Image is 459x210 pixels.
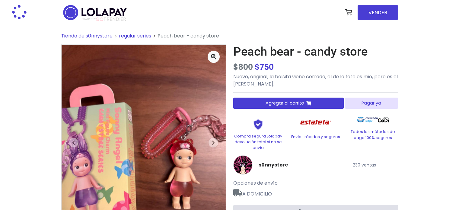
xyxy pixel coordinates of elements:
img: Estafeta Logo [295,114,336,131]
button: Agregar al carrito [233,98,344,109]
span: Producto en oferta [233,62,255,73]
span: Peach bear - candy store [158,32,219,39]
p: Nuevo, original, la bolsita viene cerrada, el de la foto es mio, pero es el [PERSON_NAME]. [233,73,398,88]
img: Codi Logo [378,114,389,126]
s: $ [233,62,253,73]
span: Opciones de envío: [233,179,279,186]
p: Envíos rápidos y seguros [291,134,341,140]
span: 800 [238,62,253,73]
span: POWERED BY [82,18,96,21]
img: Mercado Pago Logo [357,114,378,126]
img: Shield [243,118,273,130]
a: VENDER [358,5,398,20]
a: Tienda de s0nnystore [61,32,113,39]
span: Agregar al carrito [266,100,304,106]
nav: breadcrumb [61,32,398,44]
a: s0nnystore [259,161,288,169]
button: Pagar ya [345,98,398,109]
img: s0nnystore [233,155,253,175]
img: logo [61,3,129,22]
span: GO [96,16,104,23]
a: regular series [119,32,151,39]
h1: Peach bear - candy store [233,44,398,59]
p: Compra segura Lolapay devolución total si no se envía [233,133,283,151]
small: 230 ventas [353,162,376,168]
div: $ [233,61,398,73]
span: 750 [260,62,274,73]
span: TRENDIER [82,17,126,22]
p: Todos los métodos de pago 100% seguros [348,129,398,140]
span: A DOMICILIO [233,187,398,198]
